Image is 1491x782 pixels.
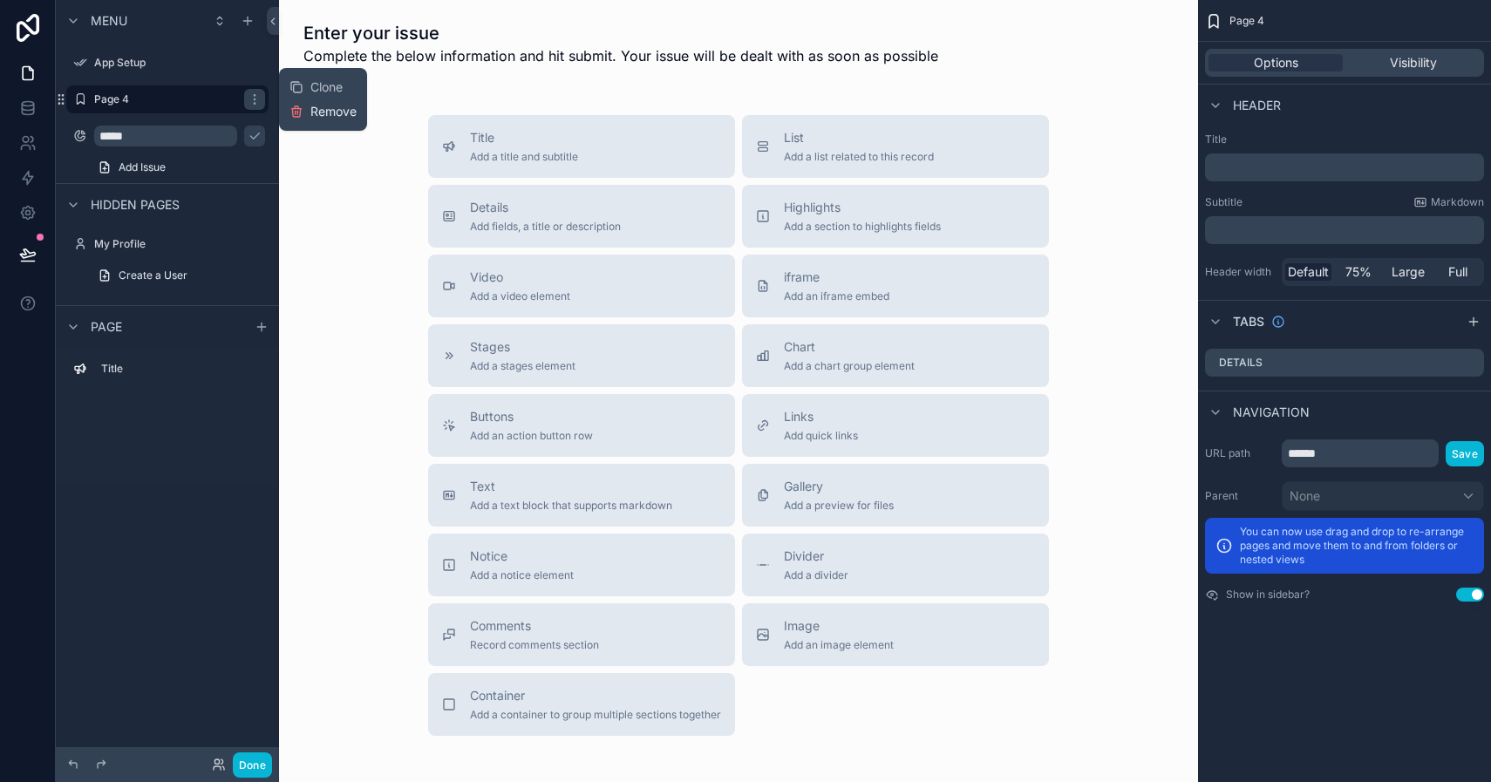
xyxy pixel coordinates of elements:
[784,289,889,303] span: Add an iframe embed
[428,324,735,387] button: StagesAdd a stages element
[119,160,166,174] span: Add Issue
[310,78,343,96] span: Clone
[1205,133,1484,146] label: Title
[289,103,357,120] button: Remove
[94,92,234,106] label: Page 4
[470,638,599,652] span: Record comments section
[1205,446,1275,460] label: URL path
[784,150,934,164] span: Add a list related to this record
[119,269,187,282] span: Create a User
[1446,441,1484,466] button: Save
[784,617,894,635] span: Image
[289,78,357,96] button: Clone
[310,103,357,120] span: Remove
[428,185,735,248] button: DetailsAdd fields, a title or description
[470,150,578,164] span: Add a title and subtitle
[56,347,279,400] div: scrollable content
[742,324,1049,387] button: ChartAdd a chart group element
[470,568,574,582] span: Add a notice element
[784,568,848,582] span: Add a divider
[94,56,265,70] label: App Setup
[428,534,735,596] button: NoticeAdd a notice element
[470,269,570,286] span: Video
[470,199,621,216] span: Details
[470,499,672,513] span: Add a text block that supports markdown
[1254,54,1298,71] span: Options
[784,499,894,513] span: Add a preview for files
[233,752,272,778] button: Done
[1390,54,1437,71] span: Visibility
[1205,265,1275,279] label: Header width
[428,603,735,666] button: CommentsRecord comments section
[784,199,941,216] span: Highlights
[66,230,269,258] a: My Profile
[742,115,1049,178] button: ListAdd a list related to this record
[1205,153,1484,181] div: scrollable content
[470,359,575,373] span: Add a stages element
[1288,263,1329,281] span: Default
[1413,195,1484,209] a: Markdown
[101,362,262,376] label: Title
[742,255,1049,317] button: iframeAdd an iframe embed
[470,687,721,704] span: Container
[470,547,574,565] span: Notice
[1392,263,1425,281] span: Large
[470,708,721,722] span: Add a container to group multiple sections together
[784,269,889,286] span: iframe
[470,617,599,635] span: Comments
[1205,216,1484,244] div: scrollable content
[470,129,578,146] span: Title
[742,464,1049,527] button: GalleryAdd a preview for files
[66,49,269,77] a: App Setup
[87,262,269,289] a: Create a User
[470,289,570,303] span: Add a video element
[428,673,735,736] button: ContainerAdd a container to group multiple sections together
[428,255,735,317] button: VideoAdd a video element
[1226,588,1310,602] label: Show in sidebar?
[94,237,265,251] label: My Profile
[784,478,894,495] span: Gallery
[784,547,848,565] span: Divider
[1282,481,1484,511] button: None
[428,464,735,527] button: TextAdd a text block that supports markdown
[1205,195,1242,209] label: Subtitle
[470,220,621,234] span: Add fields, a title or description
[1431,195,1484,209] span: Markdown
[1240,525,1474,567] p: You can now use drag and drop to re-arrange pages and move them to and from folders or nested views
[784,638,894,652] span: Add an image element
[91,12,127,30] span: Menu
[1290,487,1320,505] span: None
[1219,356,1263,370] label: Details
[1229,14,1264,28] span: Page 4
[470,408,593,425] span: Buttons
[1233,97,1281,114] span: Header
[1345,263,1372,281] span: 75%
[784,338,915,356] span: Chart
[1448,263,1467,281] span: Full
[784,429,858,443] span: Add quick links
[742,394,1049,457] button: LinksAdd quick links
[1205,489,1275,503] label: Parent
[470,478,672,495] span: Text
[784,129,934,146] span: List
[91,318,122,336] span: Page
[1233,404,1310,421] span: Navigation
[91,196,180,214] span: Hidden pages
[742,185,1049,248] button: HighlightsAdd a section to highlights fields
[742,534,1049,596] button: DividerAdd a divider
[428,394,735,457] button: ButtonsAdd an action button row
[66,85,269,113] a: Page 4
[784,408,858,425] span: Links
[428,115,735,178] button: TitleAdd a title and subtitle
[742,603,1049,666] button: ImageAdd an image element
[470,338,575,356] span: Stages
[470,429,593,443] span: Add an action button row
[784,359,915,373] span: Add a chart group element
[1233,313,1264,330] span: Tabs
[784,220,941,234] span: Add a section to highlights fields
[87,153,269,181] a: Add Issue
